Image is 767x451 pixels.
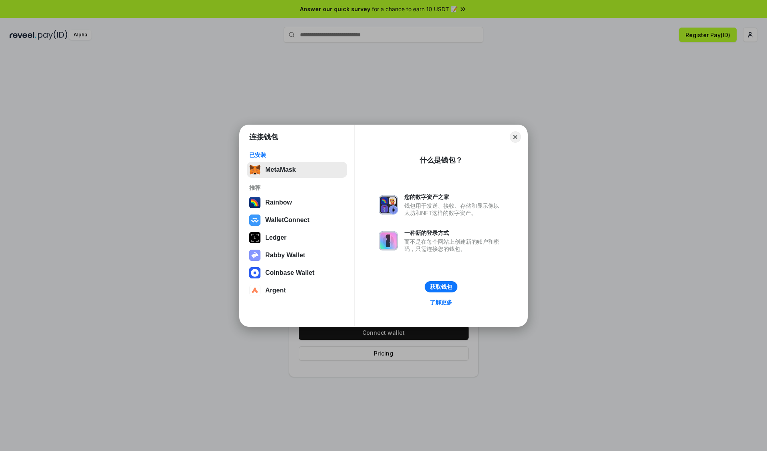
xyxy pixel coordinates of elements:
[430,299,452,306] div: 了解更多
[247,265,347,281] button: Coinbase Wallet
[510,131,521,143] button: Close
[425,281,457,292] button: 获取钱包
[249,215,260,226] img: svg+xml,%3Csvg%20width%3D%2228%22%20height%3D%2228%22%20viewBox%3D%220%200%2028%2028%22%20fill%3D...
[247,162,347,178] button: MetaMask
[379,231,398,250] img: svg+xml,%3Csvg%20xmlns%3D%22http%3A%2F%2Fwww.w3.org%2F2000%2Fsvg%22%20fill%3D%22none%22%20viewBox...
[265,199,292,206] div: Rainbow
[265,252,305,259] div: Rabby Wallet
[249,132,278,142] h1: 连接钱包
[247,282,347,298] button: Argent
[404,229,503,236] div: 一种新的登录方式
[404,238,503,252] div: 而不是在每个网站上创建新的账户和密码，只需连接您的钱包。
[249,151,345,159] div: 已安装
[249,232,260,243] img: svg+xml,%3Csvg%20xmlns%3D%22http%3A%2F%2Fwww.w3.org%2F2000%2Fsvg%22%20width%3D%2228%22%20height%3...
[265,287,286,294] div: Argent
[247,247,347,263] button: Rabby Wallet
[249,197,260,208] img: svg+xml,%3Csvg%20width%3D%22120%22%20height%3D%22120%22%20viewBox%3D%220%200%20120%20120%22%20fil...
[249,250,260,261] img: svg+xml,%3Csvg%20xmlns%3D%22http%3A%2F%2Fwww.w3.org%2F2000%2Fsvg%22%20fill%3D%22none%22%20viewBox...
[419,155,463,165] div: 什么是钱包？
[265,166,296,173] div: MetaMask
[249,184,345,191] div: 推荐
[249,285,260,296] img: svg+xml,%3Csvg%20width%3D%2228%22%20height%3D%2228%22%20viewBox%3D%220%200%2028%2028%22%20fill%3D...
[247,195,347,211] button: Rainbow
[404,202,503,217] div: 钱包用于发送、接收、存储和显示像以太坊和NFT这样的数字资产。
[265,234,286,241] div: Ledger
[265,217,310,224] div: WalletConnect
[404,193,503,201] div: 您的数字资产之家
[247,212,347,228] button: WalletConnect
[430,283,452,290] div: 获取钱包
[249,164,260,175] img: svg+xml,%3Csvg%20fill%3D%22none%22%20height%3D%2233%22%20viewBox%3D%220%200%2035%2033%22%20width%...
[249,267,260,278] img: svg+xml,%3Csvg%20width%3D%2228%22%20height%3D%2228%22%20viewBox%3D%220%200%2028%2028%22%20fill%3D...
[425,297,457,308] a: 了解更多
[247,230,347,246] button: Ledger
[379,195,398,215] img: svg+xml,%3Csvg%20xmlns%3D%22http%3A%2F%2Fwww.w3.org%2F2000%2Fsvg%22%20fill%3D%22none%22%20viewBox...
[265,269,314,276] div: Coinbase Wallet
